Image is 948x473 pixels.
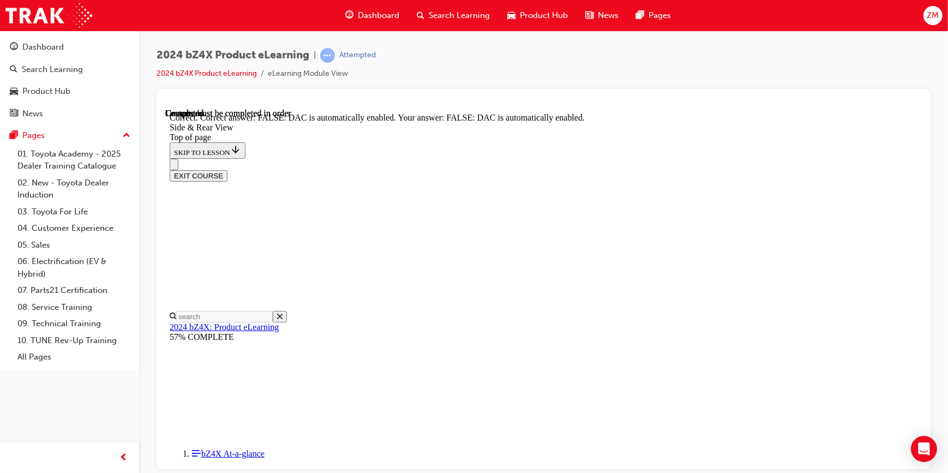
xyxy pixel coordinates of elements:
[499,4,577,27] a: car-iconProduct Hub
[345,9,353,22] span: guage-icon
[157,49,309,62] span: 2024 bZ4X Product eLearning
[4,34,80,50] button: SKIP TO LESSON
[10,131,18,141] span: pages-icon
[13,349,135,366] a: All Pages
[598,9,619,22] span: News
[13,146,135,175] a: 01. Toyota Academy - 2025 Dealer Training Catalogue
[13,315,135,332] a: 09. Technical Training
[13,282,135,299] a: 07. Parts21 Certification
[13,299,135,316] a: 08. Service Training
[585,9,593,22] span: news-icon
[4,50,13,62] button: Close navigation menu
[4,37,135,57] a: Dashboard
[157,69,257,78] a: 2024 bZ4X Product eLearning
[4,224,752,233] div: 57% COMPLETE
[4,4,752,14] div: Correct. Correct answer: FALSE: DAC is automatically enabled. Your answer: FALSE: DAC is automati...
[358,9,399,22] span: Dashboard
[22,107,43,120] div: News
[417,9,424,22] span: search-icon
[13,203,135,220] a: 03. Toyota For Life
[408,4,499,27] a: search-iconSearch Learning
[4,24,752,34] div: Top of page
[9,40,76,48] span: SKIP TO LESSON
[13,237,135,254] a: 05. Sales
[13,253,135,282] a: 06. Electrification (EV & Hybrid)
[10,65,17,75] span: search-icon
[10,43,18,52] span: guage-icon
[22,41,64,53] div: Dashboard
[4,62,62,73] button: EXIT COURSE
[10,109,18,119] span: news-icon
[10,87,18,97] span: car-icon
[22,85,70,98] div: Product Hub
[4,35,135,125] button: DashboardSearch LearningProduct HubNews
[13,175,135,203] a: 02. New - Toyota Dealer Induction
[520,9,568,22] span: Product Hub
[4,125,135,146] button: Pages
[337,4,408,27] a: guage-iconDashboard
[22,129,45,142] div: Pages
[13,220,135,237] a: 04. Customer Experience
[5,3,92,28] img: Trak
[120,451,128,465] span: prev-icon
[314,49,316,62] span: |
[911,436,937,462] div: Open Intercom Messenger
[268,68,348,80] li: eLearning Module View
[4,14,752,24] div: Side & Rear View
[4,59,135,80] a: Search Learning
[429,9,490,22] span: Search Learning
[13,332,135,349] a: 10. TUNE Rev-Up Training
[923,6,943,25] button: ZM
[4,214,113,223] a: 2024 bZ4X: Product eLearning
[927,9,939,22] span: ZM
[320,48,335,63] span: learningRecordVerb_ATTEMPT-icon
[339,50,376,61] div: Attempted
[627,4,680,27] a: pages-iconPages
[649,9,671,22] span: Pages
[636,9,644,22] span: pages-icon
[4,81,135,101] a: Product Hub
[507,9,515,22] span: car-icon
[22,63,83,76] div: Search Learning
[577,4,627,27] a: news-iconNews
[123,129,130,143] span: up-icon
[4,104,135,124] a: News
